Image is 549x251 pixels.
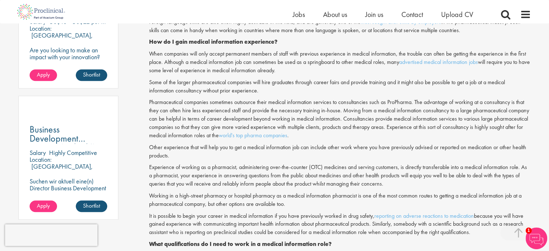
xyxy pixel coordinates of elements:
[149,50,531,75] p: When companies will only accept permanent members of staff with previous experience in medical in...
[149,78,531,95] p: Some of the larger pharmaceutical companies will hire graduates through career fairs and provide ...
[30,162,93,177] p: [GEOGRAPHIC_DATA], [GEOGRAPHIC_DATA]
[30,148,46,157] span: Salary
[30,47,108,88] p: Are you looking to make an impact with your innovation? We are working with a well-established ph...
[30,178,108,219] p: Suchen wir aktuell eine(n) Director Business Development (m/w/d) Standort: [GEOGRAPHIC_DATA] | Mo...
[526,228,547,249] img: Chatbot
[37,71,50,78] span: Apply
[149,98,531,139] p: Pharmaceutical companies sometimes outsource their medical information services to consultancies ...
[399,58,478,66] a: advertised medical information jobs
[293,10,305,19] a: Jobs
[76,69,107,81] a: Shortlist
[323,10,347,19] a: About us
[30,31,93,46] p: [GEOGRAPHIC_DATA], [GEOGRAPHIC_DATA]
[149,163,531,188] p: Experience of working as a pharmacist, administering over-the-counter (OTC) medicines and serving...
[30,24,52,33] span: Location:
[30,125,108,143] a: Business Development Director (m/w/d)
[149,212,531,237] p: It is possible to begin your career in medical information if you have previously worked in drug ...
[361,18,441,26] a: most sought after skills by employers
[365,10,383,19] a: Join us
[441,10,473,19] a: Upload CV
[526,228,532,234] span: 1
[374,212,474,220] a: reporting on adverse reactions to medication
[401,10,423,19] a: Contact
[30,200,57,212] a: Apply
[149,18,531,35] p: Foreign language skills are also often highly desirable in this field, and are generally one of t...
[49,148,97,157] p: Highly Competitive
[37,202,50,209] span: Apply
[30,155,52,164] span: Location:
[5,224,97,246] iframe: reCAPTCHA
[149,38,278,46] strong: How do I gain medical information experience?
[30,69,57,81] a: Apply
[219,131,287,139] a: world's top pharma companies
[76,200,107,212] a: Shortlist
[149,143,531,160] p: Other experience that will help you to get a medical information job can include other work where...
[30,123,95,153] span: Business Development Director (m/w/d)
[149,240,332,248] strong: What qualifications do I need to work in a medical information role?
[149,192,531,208] p: Working in a high-street pharmacy or hospital pharmacy as a medical information pharmacist is one...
